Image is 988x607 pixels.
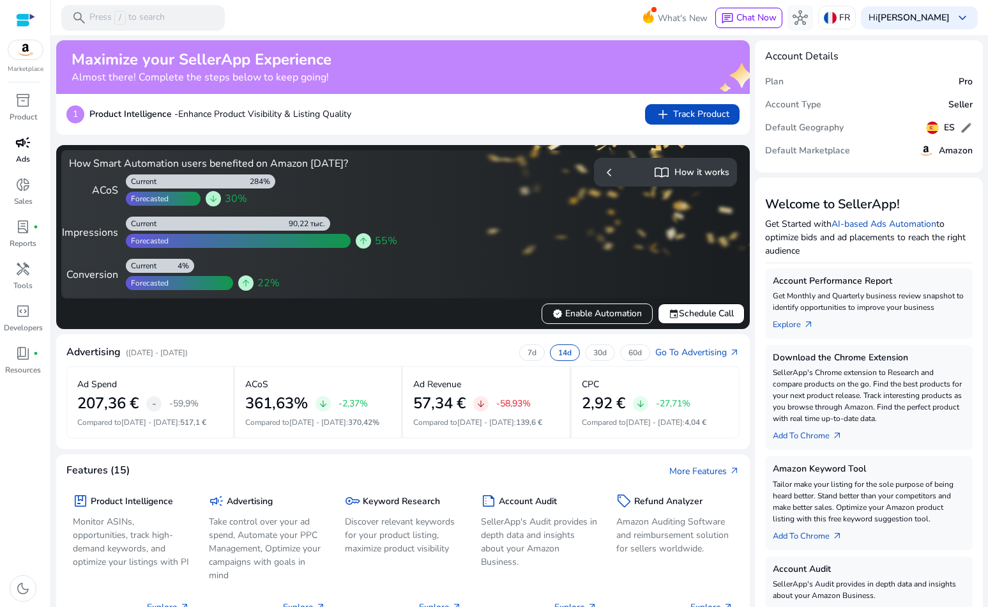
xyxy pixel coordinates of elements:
[73,493,88,509] span: package
[773,525,853,542] a: Add To Chrome
[765,197,973,212] h3: Welcome to SellerApp!
[729,466,740,476] span: arrow_outward
[656,399,690,408] p: -27,71%
[245,394,308,413] h2: 361,63%
[634,496,703,507] h5: Refund Analyzer
[765,100,821,111] h5: Account Type
[481,515,598,569] p: SellerApp's Audit provides in depth data and insights about your Amazon Business.
[773,479,965,525] p: Tailor make your listing for the sole purpose of being heard better. Stand better than your compe...
[655,107,671,122] span: add
[832,531,842,541] span: arrow_outward
[318,399,328,409] span: arrow_downward
[685,417,706,427] span: 4,04 €
[832,431,842,441] span: arrow_outward
[765,50,839,63] h4: Account Details
[496,399,531,408] p: -58,93%
[15,177,31,192] span: donut_small
[628,348,642,358] p: 60d
[15,346,31,361] span: book_4
[616,493,632,509] span: sell
[358,236,369,246] span: arrow_upward
[73,515,190,569] p: Monitor ASINs, opportunities, track high-demand keywords, and optimize your listings with PI
[15,135,31,150] span: campaign
[126,219,156,229] div: Current
[77,378,117,391] p: Ad Spend
[674,167,729,178] h5: How it works
[209,493,224,509] span: campaign
[15,219,31,234] span: lab_profile
[345,515,462,555] p: Discover relevant keywords for your product listing, maximize product visibility
[66,346,121,358] h4: Advertising
[126,236,169,246] div: Forecasted
[209,515,326,582] p: Take control over your ad spend, Automate your PPC Management, Optimize your campaigns with goals...
[658,303,745,324] button: eventSchedule Call
[616,515,733,555] p: Amazon Auditing Software and reimbursement solution for sellers worldwide.
[773,353,965,364] h5: Download the Chrome Extension
[626,417,683,427] span: [DATE] - [DATE]
[208,194,218,204] span: arrow_downward
[169,399,199,408] p: -59,9%
[658,7,708,29] span: What's New
[121,417,178,427] span: [DATE] - [DATE]
[126,261,156,271] div: Current
[457,417,514,427] span: [DATE] - [DATE]
[69,158,398,170] h4: How Smart Automation users benefited on Amazon [DATE]?
[15,261,31,277] span: handyman
[69,267,118,282] div: Conversion
[89,11,165,25] p: Press to search
[257,275,280,291] span: 22%
[225,191,247,206] span: 30%
[552,307,642,320] span: Enable Automation
[729,348,740,358] span: arrow_outward
[939,146,973,157] h5: Amazon
[72,10,87,26] span: search
[773,424,853,442] a: Add To Chrome
[955,10,970,26] span: keyboard_arrow_down
[77,394,139,413] h2: 207,36 €
[91,496,173,507] h5: Product Intelligence
[654,165,669,180] span: import_contacts
[14,196,33,207] p: Sales
[10,111,37,123] p: Product
[413,417,559,428] p: Compared to :
[869,13,950,22] p: Hi
[582,394,625,413] h2: 2,92 €
[180,417,206,427] span: 517,1 €
[15,581,31,596] span: dark_mode
[15,303,31,319] span: code_blocks
[89,108,178,120] b: Product Intelligence -
[89,107,351,121] p: Enhance Product Visibility & Listing Quality
[635,399,646,409] span: arrow_downward
[773,578,965,601] p: SellerApp's Audit provides in depth data and insights about your Amazon Business.
[918,143,934,158] img: amazon.svg
[348,417,379,427] span: 370,42%
[8,40,43,59] img: amazon.svg
[528,348,536,358] p: 7d
[803,319,814,330] span: arrow_outward
[413,378,461,391] p: Ad Revenue
[66,465,130,477] h4: Features (15)
[721,12,734,25] span: chat
[655,107,729,122] span: Track Product
[944,123,955,134] h5: ES
[66,105,84,123] p: 1
[15,93,31,108] span: inventory_2
[926,121,939,134] img: es.svg
[669,309,679,319] span: event
[787,5,813,31] button: hub
[765,77,784,88] h5: Plan
[552,309,563,319] span: verified
[645,104,740,125] button: addTrack Product
[878,12,950,24] b: [PERSON_NAME]
[16,153,30,165] p: Ads
[476,399,486,409] span: arrow_downward
[542,303,653,324] button: verifiedEnable Automation
[338,399,368,408] p: -2,37%
[69,183,118,198] div: ACoS
[126,347,188,358] p: ([DATE] - [DATE])
[126,194,169,204] div: Forecasted
[773,290,965,313] p: Get Monthly and Quarterly business review snapshot to identify opportunities to improve your busi...
[227,496,273,507] h5: Advertising
[773,276,965,287] h5: Account Performance Report
[793,10,808,26] span: hub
